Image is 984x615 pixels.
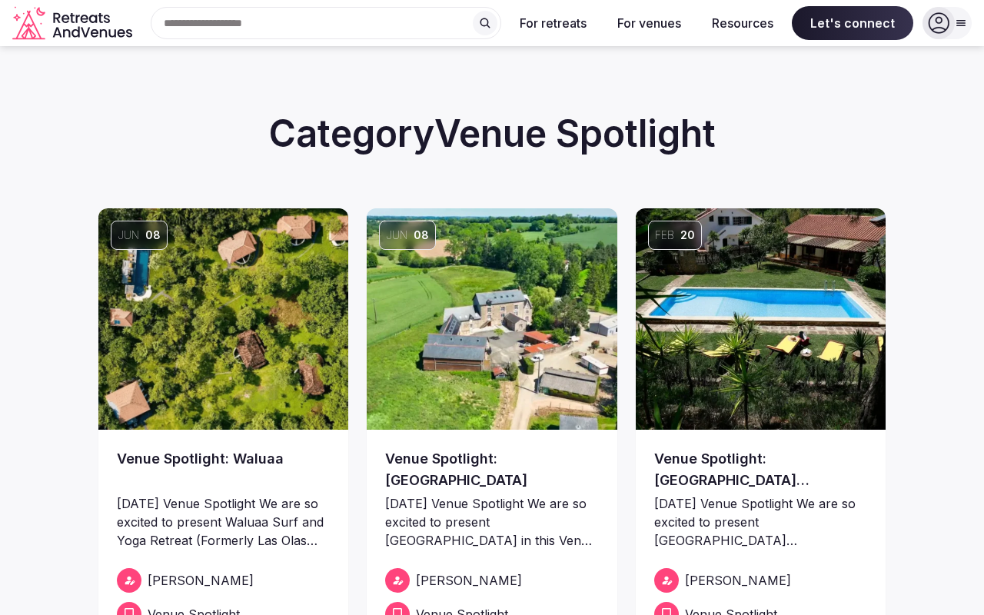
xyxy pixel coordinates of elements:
span: 08 [145,228,161,243]
span: 08 [414,228,429,243]
svg: Retreats and Venues company logo [12,6,135,41]
a: Feb20 [636,208,886,430]
button: Resources [700,6,786,40]
span: [PERSON_NAME] [148,571,254,590]
img: Venue Spotlight: Quinta Camarena [636,208,886,430]
p: [DATE] Venue Spotlight We are so excited to present Waluaa Surf and Yoga Retreat (Formerly Las Ol... [117,494,330,550]
img: Venue Spotlight: Waluaa [98,208,348,430]
a: Jun08 [98,208,348,430]
span: [PERSON_NAME] [416,571,522,590]
a: Visit the homepage [12,6,135,41]
p: [DATE] Venue Spotlight We are so excited to present [GEOGRAPHIC_DATA] in this Venue Spotlight In ... [385,494,598,550]
span: [PERSON_NAME] [685,571,791,590]
a: Jun08 [367,208,617,430]
a: [PERSON_NAME] [385,568,598,593]
button: For venues [605,6,693,40]
a: [PERSON_NAME] [117,568,330,593]
p: [DATE] Venue Spotlight We are so excited to present [GEOGRAPHIC_DATA][PERSON_NAME] in this Venue ... [654,494,867,550]
span: Let's connect [792,6,913,40]
h2: Category Venue Spotlight [98,108,886,159]
span: 20 [680,228,695,243]
a: [PERSON_NAME] [654,568,867,593]
a: Venue Spotlight: [GEOGRAPHIC_DATA] [385,448,598,491]
a: Venue Spotlight: [GEOGRAPHIC_DATA][PERSON_NAME] [654,448,867,491]
button: For retreats [507,6,599,40]
img: Venue Spotlight: Le Moulin de la Quentiniere [367,208,617,430]
span: Jun [386,228,407,243]
span: Feb [655,228,674,243]
span: Jun [118,228,139,243]
a: Venue Spotlight: Waluaa [117,448,330,491]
